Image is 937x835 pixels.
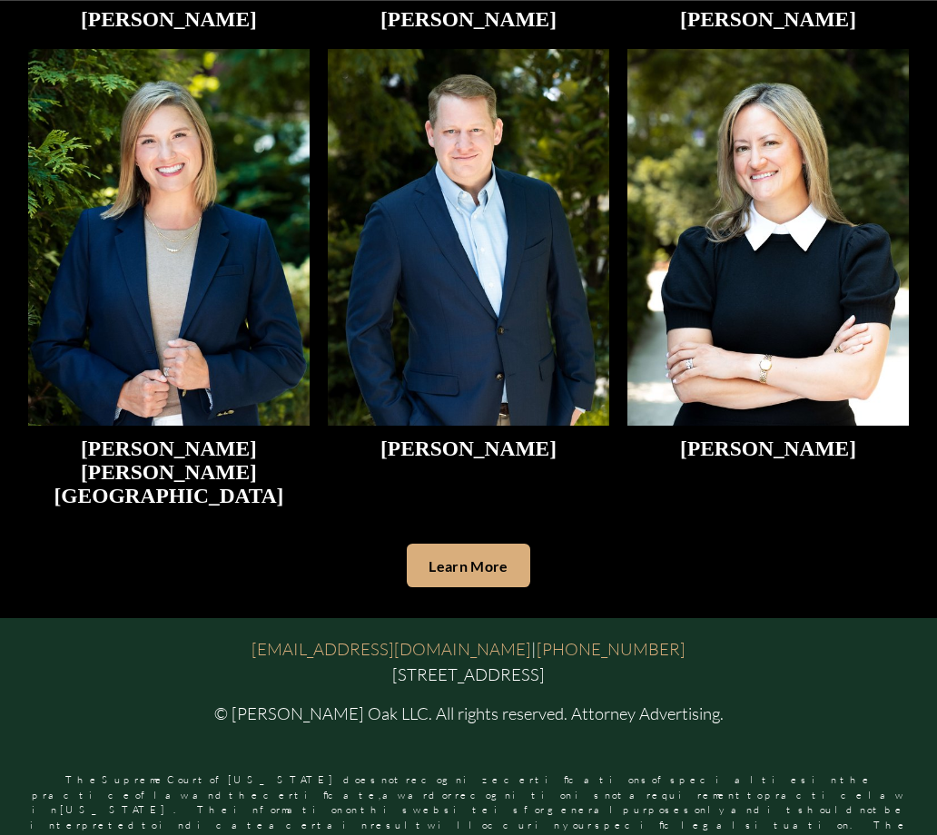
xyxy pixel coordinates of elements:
[537,637,685,663] a: [PHONE_NUMBER]
[28,49,310,425] img: Kristen L. N. Goodfellow
[328,49,609,425] img: Brian C. Langs
[328,7,609,31] h2: [PERSON_NAME]
[407,544,529,587] a: Learn More
[328,437,609,460] h2: [PERSON_NAME]
[252,637,531,663] a: [EMAIL_ADDRESS][DOMAIN_NAME]
[28,7,310,31] h2: [PERSON_NAME]
[28,702,909,727] p: © [PERSON_NAME] Oak LLC. All rights reserved. Attorney Advertising.
[28,437,310,507] h2: [PERSON_NAME] [PERSON_NAME][GEOGRAPHIC_DATA]
[627,437,909,460] h2: [PERSON_NAME]
[627,49,909,425] img: Terri Taibl Soni
[28,637,909,687] p: | [STREET_ADDRESS]
[627,7,909,31] h2: [PERSON_NAME]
